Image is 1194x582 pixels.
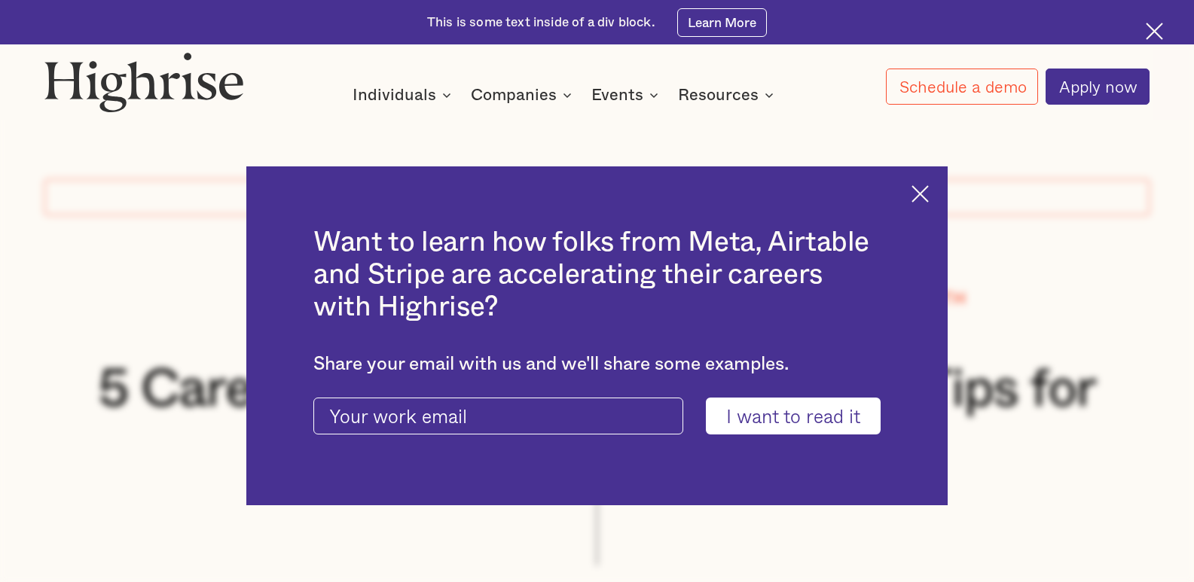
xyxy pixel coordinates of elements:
[1146,23,1163,40] img: Cross icon
[427,14,655,32] div: This is some text inside of a div block.
[1046,69,1149,105] a: Apply now
[678,86,778,104] div: Resources
[313,398,881,435] form: current-ascender-blog-article-modal-form
[353,86,456,104] div: Individuals
[44,52,244,112] img: Highrise logo
[591,86,663,104] div: Events
[912,185,929,203] img: Cross icon
[471,86,576,104] div: Companies
[677,8,767,37] a: Learn More
[471,86,557,104] div: Companies
[313,226,881,323] h2: Want to learn how folks from Meta, Airtable and Stripe are accelerating their careers with Highrise?
[353,86,436,104] div: Individuals
[678,86,759,104] div: Resources
[313,353,881,375] div: Share your email with us and we'll share some examples.
[886,69,1038,105] a: Schedule a demo
[313,398,683,435] input: Your work email
[706,398,881,435] input: I want to read it
[591,86,643,104] div: Events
